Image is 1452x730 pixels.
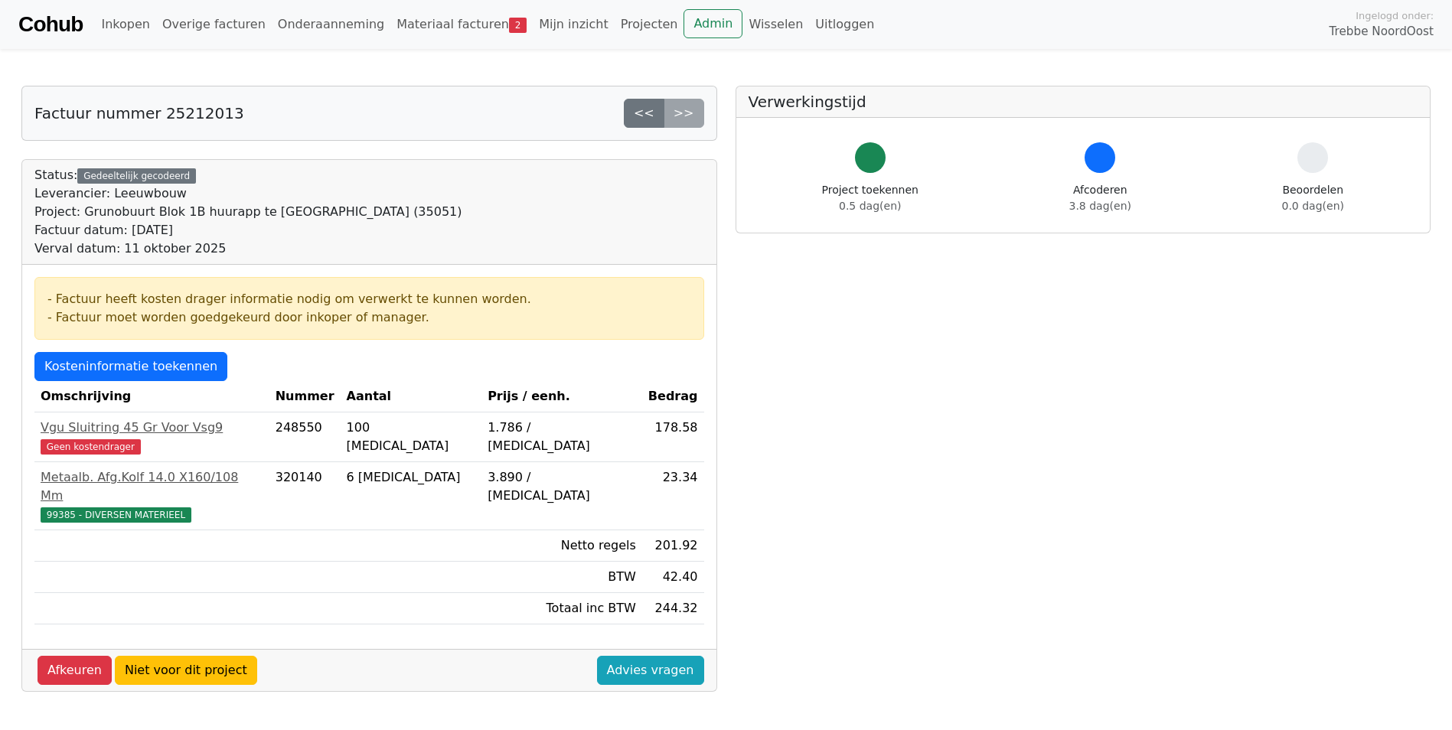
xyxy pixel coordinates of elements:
[839,200,901,212] span: 0.5 dag(en)
[1282,182,1344,214] div: Beoordelen
[624,99,664,128] a: <<
[272,9,390,40] a: Onderaanneming
[642,462,704,530] td: 23.34
[1069,200,1131,212] span: 3.8 dag(en)
[615,9,684,40] a: Projecten
[341,381,482,412] th: Aantal
[481,530,642,562] td: Netto regels
[390,9,533,40] a: Materiaal facturen2
[269,412,341,462] td: 248550
[34,203,462,221] div: Project: Grunobuurt Blok 1B huurapp te [GEOGRAPHIC_DATA] (35051)
[41,468,263,523] a: Metaalb. Afg.Kolf 14.0 X160/108 Mm99385 - DIVERSEN MATERIEEL
[95,9,155,40] a: Inkopen
[1330,23,1434,41] span: Trebbe NoordOost
[41,468,263,505] div: Metaalb. Afg.Kolf 14.0 X160/108 Mm
[156,9,272,40] a: Overige facturen
[1356,8,1434,23] span: Ingelogd onder:
[34,381,269,412] th: Omschrijving
[77,168,196,184] div: Gedeeltelijk gecodeerd
[18,6,83,43] a: Cohub
[642,381,704,412] th: Bedrag
[347,468,476,487] div: 6 [MEDICAL_DATA]
[481,381,642,412] th: Prijs / eenh.
[642,562,704,593] td: 42.40
[642,530,704,562] td: 201.92
[742,9,809,40] a: Wisselen
[38,656,112,685] a: Afkeuren
[642,593,704,624] td: 244.32
[1069,182,1131,214] div: Afcoderen
[34,352,227,381] a: Kosteninformatie toekennen
[488,468,636,505] div: 3.890 / [MEDICAL_DATA]
[34,104,244,122] h5: Factuur nummer 25212013
[642,412,704,462] td: 178.58
[47,308,691,327] div: - Factuur moet worden goedgekeurd door inkoper of manager.
[34,184,462,203] div: Leverancier: Leeuwbouw
[481,593,642,624] td: Totaal inc BTW
[597,656,704,685] a: Advies vragen
[533,9,615,40] a: Mijn inzicht
[34,166,462,258] div: Status:
[34,221,462,240] div: Factuur datum: [DATE]
[269,462,341,530] td: 320140
[684,9,742,38] a: Admin
[34,240,462,258] div: Verval datum: 11 oktober 2025
[41,439,141,455] span: Geen kostendrager
[822,182,919,214] div: Project toekennen
[115,656,257,685] a: Niet voor dit project
[269,381,341,412] th: Nummer
[347,419,476,455] div: 100 [MEDICAL_DATA]
[809,9,880,40] a: Uitloggen
[509,18,527,33] span: 2
[488,419,636,455] div: 1.786 / [MEDICAL_DATA]
[749,93,1418,111] h5: Verwerkingstijd
[41,507,191,523] span: 99385 - DIVERSEN MATERIEEL
[41,419,263,455] a: Vgu Sluitring 45 Gr Voor Vsg9Geen kostendrager
[47,290,691,308] div: - Factuur heeft kosten drager informatie nodig om verwerkt te kunnen worden.
[481,562,642,593] td: BTW
[1282,200,1344,212] span: 0.0 dag(en)
[41,419,263,437] div: Vgu Sluitring 45 Gr Voor Vsg9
